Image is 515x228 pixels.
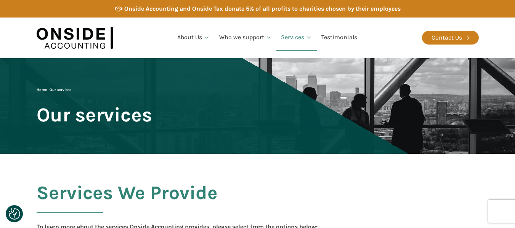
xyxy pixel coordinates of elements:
[50,88,71,92] span: Our services
[124,4,401,14] div: Onside Accounting and Onside Tax donate 5% of all profits to charities chosen by their employees
[173,25,215,51] a: About Us
[9,208,20,220] button: Consent Preferences
[422,31,479,45] a: Contact Us
[432,33,462,43] div: Contact Us
[317,25,362,51] a: Testimonials
[37,104,152,125] span: Our services
[37,88,71,92] span: |
[37,88,47,92] a: Home
[276,25,317,51] a: Services
[215,25,277,51] a: Who we support
[9,208,20,220] img: Revisit consent button
[37,23,113,53] img: Onside Accounting
[37,182,218,222] h2: Services We Provide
